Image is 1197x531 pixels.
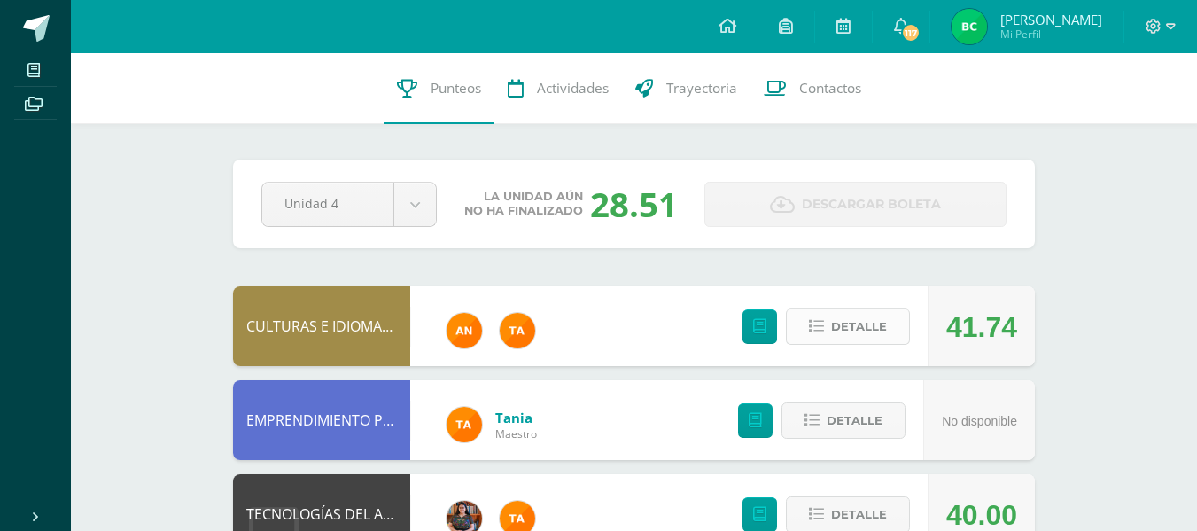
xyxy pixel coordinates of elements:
[831,498,887,531] span: Detalle
[799,79,861,98] span: Contactos
[495,426,537,441] span: Maestro
[1000,27,1102,42] span: Mi Perfil
[1000,11,1102,28] span: [PERSON_NAME]
[262,183,436,226] a: Unidad 4
[233,286,410,366] div: CULTURAS E IDIOMAS MAYAS, GARÍFUNA O XINCA
[495,409,537,426] a: Tania
[537,79,609,98] span: Actividades
[781,402,906,439] button: Detalle
[952,9,987,44] img: 5591b9f513bb958737f9dbcc00247f53.png
[494,53,622,124] a: Actividades
[233,380,410,460] div: EMPRENDIMIENTO PARA LA PRODUCTIVIDAD
[464,190,583,218] span: La unidad aún no ha finalizado
[942,414,1017,428] span: No disponible
[622,53,750,124] a: Trayectoria
[431,79,481,98] span: Punteos
[827,404,882,437] span: Detalle
[666,79,737,98] span: Trayectoria
[447,407,482,442] img: feaeb2f9bb45255e229dc5fdac9a9f6b.png
[786,308,910,345] button: Detalle
[901,23,921,43] span: 117
[384,53,494,124] a: Punteos
[447,313,482,348] img: fc6731ddebfef4a76f049f6e852e62c4.png
[750,53,874,124] a: Contactos
[500,313,535,348] img: feaeb2f9bb45255e229dc5fdac9a9f6b.png
[284,183,371,224] span: Unidad 4
[831,310,887,343] span: Detalle
[946,287,1017,367] div: 41.74
[590,181,678,227] div: 28.51
[802,183,941,226] span: Descargar boleta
